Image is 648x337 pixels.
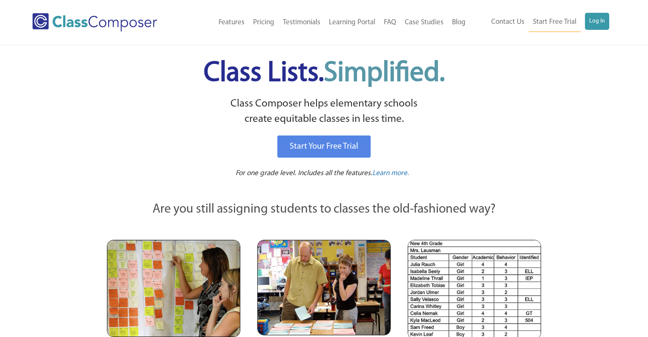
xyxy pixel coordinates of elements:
span: For one grade level. Includes all the features. [236,170,372,177]
p: Are you still assigning students to classes the old-fashioned way? [107,200,541,219]
nav: Header Menu [470,13,609,32]
a: Start Your Free Trial [277,135,371,158]
p: Class Composer helps elementary schools create equitable classes in less time. [106,96,543,127]
a: Features [214,13,249,32]
a: Blog [448,13,470,32]
nav: Header Menu [184,13,469,32]
a: Pricing [249,13,279,32]
span: Class Lists. [204,60,445,87]
span: Start Your Free Trial [290,142,358,151]
span: Learn more. [372,170,409,177]
a: Learning Portal [325,13,380,32]
a: Contact Us [487,13,529,32]
a: Start Free Trial [529,13,581,32]
span: Simplified. [324,60,445,87]
a: Testimonials [279,13,325,32]
img: Blue and Pink Paper Cards [257,240,391,335]
a: FAQ [380,13,400,32]
a: Learn more. [372,168,409,179]
a: Log In [585,13,609,30]
a: Case Studies [400,13,448,32]
img: Teachers Looking at Sticky Notes [107,240,240,337]
img: Class Composer [32,13,157,32]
